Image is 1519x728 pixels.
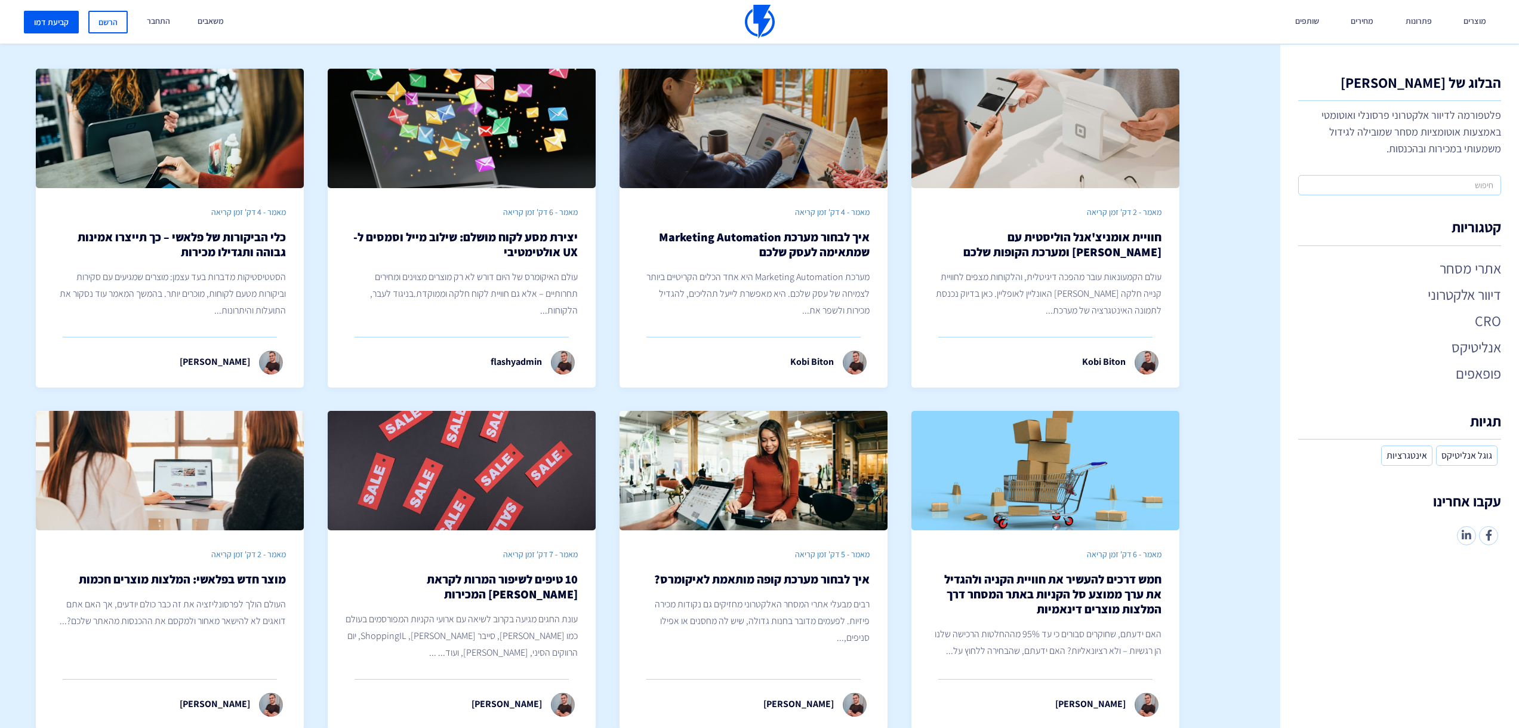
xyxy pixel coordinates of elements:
p: האם ידעתם, שחוקרים סבורים כי עד 95% מההחלטות הרכישה שלנו הן רגשיות – ולא רציונאליות? האם ידעתם, ש... [929,626,1162,659]
a: מאמר - 2 דק' זמן קריאה חוויית אומניצ'אנל הוליסטית עם [PERSON_NAME] ומערכת הקופות שלכם עולם הקמעונ... [911,69,1180,388]
span: מאמר - 4 דק' זמן קריאה [795,207,870,217]
span: מאמר - 2 דק' זמן קריאה [1087,207,1161,217]
a: אנליטיקס [1298,337,1501,357]
p: [PERSON_NAME] [1055,698,1126,711]
p: [PERSON_NAME] [763,698,834,711]
p: [PERSON_NAME] [472,698,542,711]
h4: עקבו אחרינו [1298,493,1501,520]
p: Kobi Biton [790,355,834,369]
p: [PERSON_NAME] [180,355,250,369]
h2: יצירת מסע לקוח מושלם: שילוב מייל וסמסים ל-UX אולטימטיבי [346,230,578,260]
p: רבים מבעלי אתרי המסחר האלקטרוני מחזיקים גם נקודות מכירה פיזיות. לפעמים מדובר בחנות גדולה, שיש לה ... [637,596,870,646]
span: מאמר - 6 דק' זמן קריאה [503,207,578,217]
h2: חמש דרכים להעשיר את חוויית הקניה ולהגדיל את ערך ממוצע סל הקניות באתר המסחר דרך המלצות מוצרים דינא... [929,572,1162,617]
a: מאמר - 6 דק' זמן קריאה יצירת מסע לקוח מושלם: שילוב מייל וסמסים ל-UX אולטימטיבי עולם האיקומרס של ה... [328,69,596,388]
p: העולם הולך לפרסונליזציה את זה כבר כולם יודעים, אך האם אתם דואגים לא להישאר מאחור ולמקסם את ההכנסו... [54,596,286,629]
p: מערכת Marketing Automation היא אחד הכלים הקריטיים ביותר לצמיחה של עסק שלכם. היא מאפשרת לייעל תהלי... [637,269,870,319]
h2: כלי הביקורות של פלאשי – כך תייצרו אמינות גבוהה ותגדילו מכירות [54,230,286,260]
input: חיפוש [1298,175,1501,195]
p: Kobi Biton [1082,355,1126,369]
p: הסטטיסטיקות מדברות בעד עצמן: מוצרים שמגיעים עם סקירות וביקורות מטעם לקוחות, מוכרים יותר. בהמשך המ... [54,269,286,319]
span: מאמר - 7 דק' זמן קריאה [503,549,578,560]
h1: הבלוג של [PERSON_NAME] [1298,75,1501,101]
p: עולם הקמעונאות עובר מהפכה דיגיטלית, והלקוחות מצפים לחוויית קנייה חלקה [PERSON_NAME] האונליין לאופ... [929,269,1162,319]
span: מאמר - 6 דק' זמן קריאה [1087,549,1161,560]
a: מאמר - 4 דק' זמן קריאה איך לבחור מערכת Marketing Automation שמתאימה לעסק שלכם מערכת Marketing Aut... [620,69,888,388]
a: קביעת דמו [24,11,79,33]
a: CRO [1298,311,1501,331]
span: מאמר - 4 דק' זמן קריאה [211,207,286,217]
h2: איך לבחור מערכת Marketing Automation שמתאימה לעסק שלכם [637,230,870,260]
h2: חוויית אומניצ'אנל הוליסטית עם [PERSON_NAME] ומערכת הקופות שלכם [929,230,1162,260]
h2: איך לבחור מערכת קופה מותאמת לאיקומרס? [637,572,870,587]
span: מאמר - 2 דק' זמן קריאה [211,549,286,560]
p: עולם האיקומרס של היום דורש לא רק מוצרים מצוינים ומחירים תחרותיים – אלא גם חוויית לקוח חלקה וממוקד... [346,269,578,319]
h4: קטגוריות [1298,219,1501,245]
p: [PERSON_NAME] [180,698,250,711]
h2: מוצר חדש בפלאשי: המלצות מוצרים חכמות [54,572,286,587]
a: אינטגרציות [1381,446,1432,466]
a: גוגל אנליטיקס [1436,446,1498,466]
p: עונת החגים מגיעה בקרוב לשיאה עם ארועי הקניות המפורסמים בעולם כמו [PERSON_NAME], סייבר [PERSON_NAM... [346,611,578,661]
a: פופאפים [1298,363,1501,383]
a: הרשם [88,11,128,33]
a: דיוור אלקטרוני [1298,284,1501,305]
a: מאמר - 4 דק' זמן קריאה כלי הביקורות של פלאשי – כך תייצרו אמינות גבוהה ותגדילו מכירות הסטטיסטיקות ... [36,69,304,388]
h2: 10 טיפים לשיפור המרות לקראת [PERSON_NAME] המכירות [346,572,578,602]
h4: תגיות [1298,413,1501,440]
p: flashyadmin [491,355,542,369]
a: אתרי מסחר [1298,258,1501,278]
p: פלטפורמה לדיוור אלקטרוני פרסונלי ואוטומטי באמצעות אוטומציות מסחר שמובילה לגידול משמעותי במכירות ו... [1298,107,1501,157]
span: מאמר - 5 דק' זמן קריאה [795,549,870,560]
